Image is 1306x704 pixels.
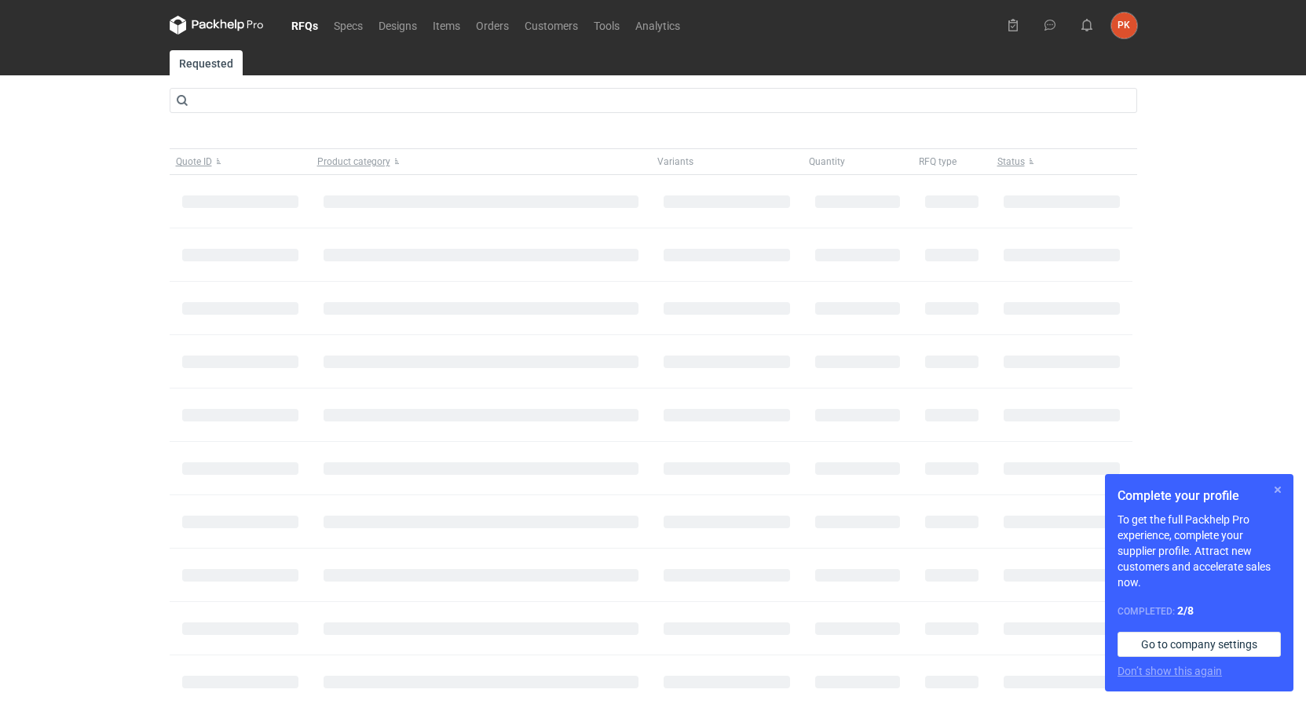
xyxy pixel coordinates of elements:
button: Status [991,149,1132,174]
p: To get the full Packhelp Pro experience, complete your supplier profile. Attract new customers an... [1118,512,1281,590]
a: Analytics [627,16,688,35]
strong: 2 / 8 [1177,604,1194,617]
a: Items [425,16,468,35]
span: Variants [657,155,693,168]
a: Go to company settings [1118,632,1281,657]
span: Quote ID [176,155,212,168]
div: Paulina Kempara [1111,13,1137,38]
span: Status [997,155,1025,168]
a: Orders [468,16,517,35]
h1: Complete your profile [1118,487,1281,505]
span: Quantity [809,155,845,168]
a: Designs [371,16,425,35]
button: Quote ID [170,149,311,174]
button: Skip for now [1268,480,1287,499]
a: Tools [586,16,627,35]
button: Don’t show this again [1118,663,1222,679]
a: Requested [170,50,243,75]
button: PK [1111,13,1137,38]
svg: Packhelp Pro [170,16,264,35]
div: Completed: [1118,603,1281,619]
button: Product category [311,149,651,174]
span: RFQ type [919,155,957,168]
a: Customers [517,16,586,35]
a: RFQs [284,16,326,35]
span: Product category [317,155,390,168]
a: Specs [326,16,371,35]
